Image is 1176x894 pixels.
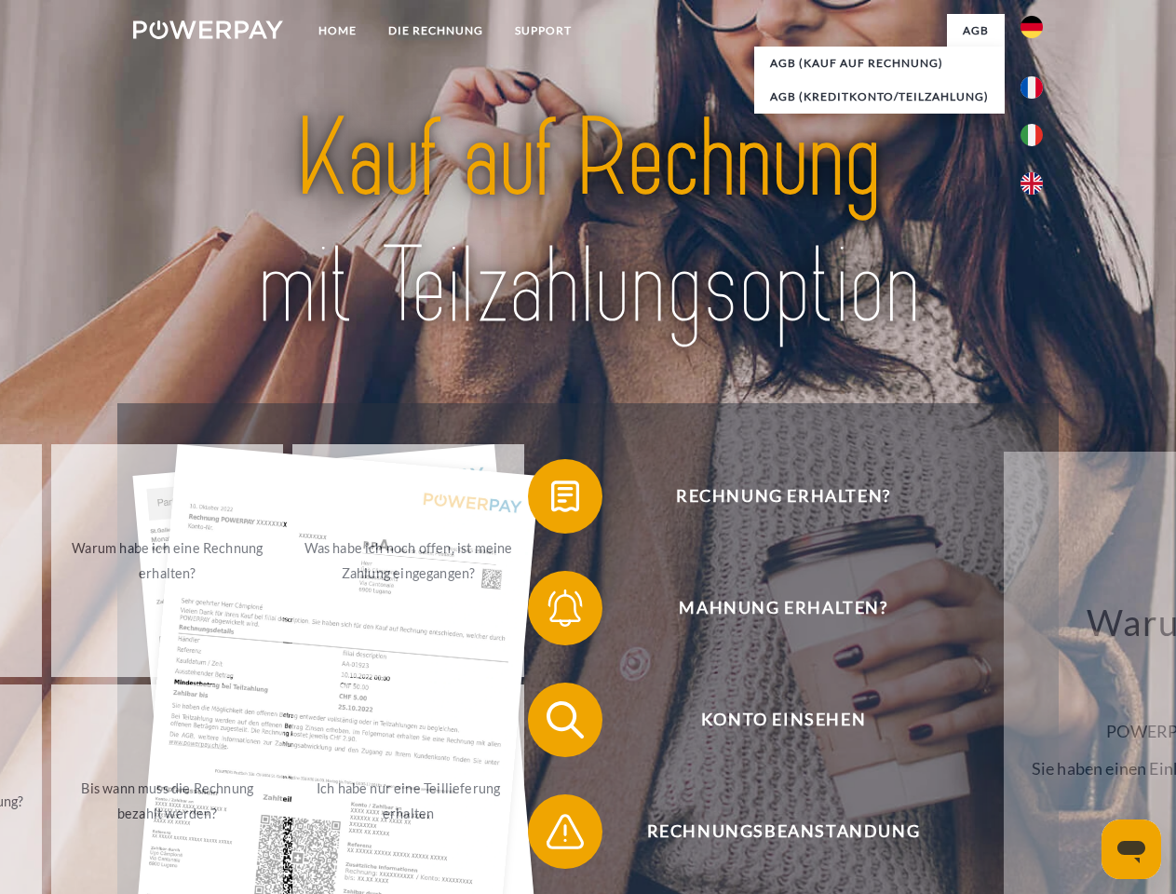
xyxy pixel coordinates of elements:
[1021,16,1043,38] img: de
[542,808,588,855] img: qb_warning.svg
[372,14,499,47] a: DIE RECHNUNG
[178,89,998,357] img: title-powerpay_de.svg
[947,14,1005,47] a: agb
[303,14,372,47] a: Home
[542,697,588,743] img: qb_search.svg
[1021,172,1043,195] img: en
[292,444,524,677] a: Was habe ich noch offen, ist meine Zahlung eingegangen?
[1021,76,1043,99] img: fr
[555,794,1011,869] span: Rechnungsbeanstandung
[1021,124,1043,146] img: it
[754,80,1005,114] a: AGB (Kreditkonto/Teilzahlung)
[304,535,513,586] div: Was habe ich noch offen, ist meine Zahlung eingegangen?
[528,794,1012,869] button: Rechnungsbeanstandung
[1102,819,1161,879] iframe: Schaltfläche zum Öffnen des Messaging-Fensters
[555,683,1011,757] span: Konto einsehen
[62,535,272,586] div: Warum habe ich eine Rechnung erhalten?
[304,776,513,826] div: Ich habe nur eine Teillieferung erhalten
[754,47,1005,80] a: AGB (Kauf auf Rechnung)
[62,776,272,826] div: Bis wann muss die Rechnung bezahlt werden?
[528,683,1012,757] button: Konto einsehen
[499,14,588,47] a: SUPPORT
[133,20,283,39] img: logo-powerpay-white.svg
